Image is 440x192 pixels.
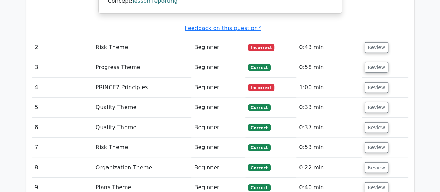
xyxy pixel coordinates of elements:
[93,38,192,57] td: Risk Theme
[93,118,192,138] td: Quality Theme
[248,124,271,131] span: Correct
[248,44,275,51] span: Incorrect
[32,57,93,77] td: 3
[93,57,192,77] td: Progress Theme
[248,64,271,71] span: Correct
[365,62,388,73] button: Review
[32,38,93,57] td: 2
[32,138,93,158] td: 7
[296,118,362,138] td: 0:37 min.
[191,78,245,98] td: Beginner
[365,82,388,93] button: Review
[32,78,93,98] td: 4
[365,102,388,113] button: Review
[32,118,93,138] td: 6
[93,98,192,117] td: Quality Theme
[191,98,245,117] td: Beginner
[365,142,388,153] button: Review
[296,138,362,158] td: 0:53 min.
[248,104,271,111] span: Correct
[93,78,192,98] td: PRINCE2 Principles
[93,158,192,178] td: Organization Theme
[185,25,261,31] a: Feedback on this question?
[32,158,93,178] td: 8
[248,184,271,191] span: Correct
[191,138,245,158] td: Beginner
[296,158,362,178] td: 0:22 min.
[296,57,362,77] td: 0:58 min.
[248,84,275,91] span: Incorrect
[248,144,271,151] span: Correct
[248,164,271,171] span: Correct
[32,98,93,117] td: 5
[296,98,362,117] td: 0:33 min.
[365,42,388,53] button: Review
[93,138,192,158] td: Risk Theme
[191,118,245,138] td: Beginner
[365,162,388,173] button: Review
[191,158,245,178] td: Beginner
[191,57,245,77] td: Beginner
[191,38,245,57] td: Beginner
[296,38,362,57] td: 0:43 min.
[296,78,362,98] td: 1:00 min.
[365,122,388,133] button: Review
